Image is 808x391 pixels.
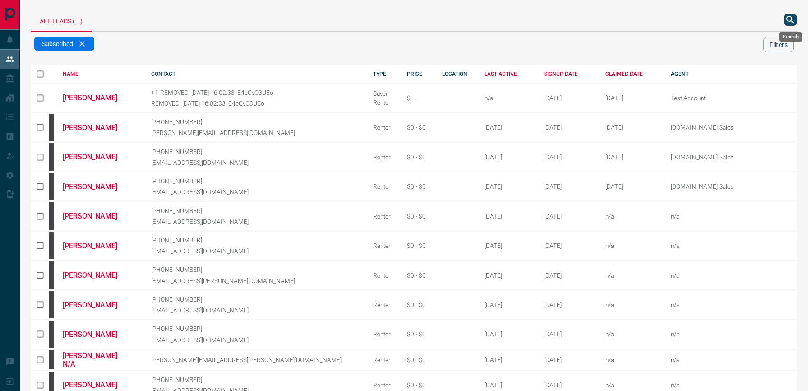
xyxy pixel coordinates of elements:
[63,381,130,389] a: [PERSON_NAME]
[605,242,657,249] div: n/a
[485,301,531,308] div: [DATE]
[485,154,531,161] div: [DATE]
[373,71,393,77] div: TYPE
[151,148,360,155] p: [PHONE_NUMBER]
[63,153,130,161] a: [PERSON_NAME]
[605,356,657,363] div: n/a
[151,336,360,344] p: [EMAIL_ADDRESS][DOMAIN_NAME]
[49,291,54,318] div: mrloft.ca
[63,123,130,132] a: [PERSON_NAME]
[151,307,360,314] p: [EMAIL_ADDRESS][DOMAIN_NAME]
[485,71,531,77] div: LAST ACTIVE
[485,124,531,131] div: [DATE]
[151,247,360,255] p: [EMAIL_ADDRESS][DOMAIN_NAME]
[49,350,54,369] div: mrloft.ca
[151,277,360,284] p: [EMAIL_ADDRESS][PERSON_NAME][DOMAIN_NAME]
[407,301,429,308] div: $0 - $0
[63,301,130,309] a: [PERSON_NAME]
[373,356,393,363] div: Renter
[373,99,393,106] div: Renter
[671,330,784,338] p: n/a
[63,330,130,339] a: [PERSON_NAME]
[485,330,531,338] div: [DATE]
[605,183,657,190] div: February 19th 2025, 2:37:44 PM
[151,159,360,166] p: [EMAIL_ADDRESS][DOMAIN_NAME]
[779,32,802,42] div: Search
[49,232,54,259] div: mrloft.ca
[407,124,429,131] div: $0 - $0
[671,71,797,77] div: AGENT
[34,37,94,51] div: Subscribed
[485,213,531,220] div: [DATE]
[151,237,360,244] p: [PHONE_NUMBER]
[63,182,130,191] a: [PERSON_NAME]
[49,321,54,348] div: mrloft.ca
[605,213,657,220] div: n/a
[544,154,592,161] div: October 11th 2008, 5:41:37 PM
[605,330,657,338] div: n/a
[151,218,360,225] p: [EMAIL_ADDRESS][DOMAIN_NAME]
[671,272,784,279] p: n/a
[151,325,360,332] p: [PHONE_NUMBER]
[407,356,429,363] div: $0 - $0
[544,330,592,338] div: October 14th 2008, 1:23:37 AM
[671,242,784,249] p: n/a
[671,94,784,102] p: Test Account
[407,71,429,77] div: PRICE
[63,93,130,102] a: [PERSON_NAME]
[151,71,360,77] div: CONTACT
[151,177,360,185] p: [PHONE_NUMBER]
[49,202,54,229] div: mrloft.ca
[373,124,393,131] div: Renter
[49,261,54,289] div: mrloft.ca
[373,213,393,220] div: Renter
[544,356,592,363] div: October 15th 2008, 9:26:23 AM
[544,94,592,102] div: September 1st 2015, 9:13:21 AM
[605,154,657,161] div: February 19th 2025, 2:37:44 PM
[407,242,429,249] div: $0 - $0
[605,124,657,131] div: February 19th 2025, 2:37:44 PM
[671,213,784,220] p: n/a
[671,183,784,190] p: [DOMAIN_NAME] Sales
[485,242,531,249] div: [DATE]
[671,154,784,161] p: [DOMAIN_NAME] Sales
[151,118,360,126] p: [PHONE_NUMBER]
[671,301,784,308] p: n/a
[49,173,54,200] div: mrloft.ca
[671,382,784,389] p: n/a
[373,183,393,190] div: Renter
[544,183,592,190] div: October 12th 2008, 6:29:44 AM
[63,71,138,77] div: NAME
[407,272,429,279] div: $0 - $0
[544,124,592,131] div: October 11th 2008, 12:32:56 PM
[544,301,592,308] div: October 13th 2008, 8:32:50 PM
[605,272,657,279] div: n/a
[763,37,794,52] button: Filters
[373,272,393,279] div: Renter
[151,296,360,303] p: [PHONE_NUMBER]
[151,356,360,363] p: [PERSON_NAME][EMAIL_ADDRESS][PERSON_NAME][DOMAIN_NAME]
[442,71,471,77] div: LOCATION
[485,183,531,190] div: [DATE]
[605,71,657,77] div: CLAIMED DATE
[407,154,429,161] div: $0 - $0
[151,207,360,214] p: [PHONE_NUMBER]
[605,301,657,308] div: n/a
[485,356,531,363] div: [DATE]
[784,14,797,26] button: search button
[151,376,360,383] p: [PHONE_NUMBER]
[373,242,393,249] div: Renter
[151,89,360,96] p: +1-REMOVED_[DATE] 16:02:33_E4eCyO3UEo
[407,382,429,389] div: $0 - $0
[544,71,592,77] div: SIGNUP DATE
[63,271,130,279] a: [PERSON_NAME]
[63,351,130,368] a: [PERSON_NAME] N/A
[485,94,531,102] div: n/a
[407,183,429,190] div: $0 - $0
[63,212,130,220] a: [PERSON_NAME]
[373,154,393,161] div: Renter
[671,124,784,131] p: [DOMAIN_NAME] Sales
[605,382,657,389] div: n/a
[31,9,92,32] div: All Leads (...)
[407,94,429,102] div: $---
